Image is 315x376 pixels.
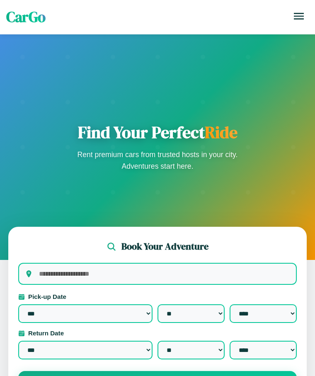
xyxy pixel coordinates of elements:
span: Ride [205,121,237,143]
label: Pick-up Date [18,293,297,300]
h1: Find Your Perfect [75,122,240,142]
p: Rent premium cars from trusted hosts in your city. Adventures start here. [75,149,240,172]
span: CarGo [6,7,46,27]
h2: Book Your Adventure [121,240,208,253]
label: Return Date [18,330,297,337]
